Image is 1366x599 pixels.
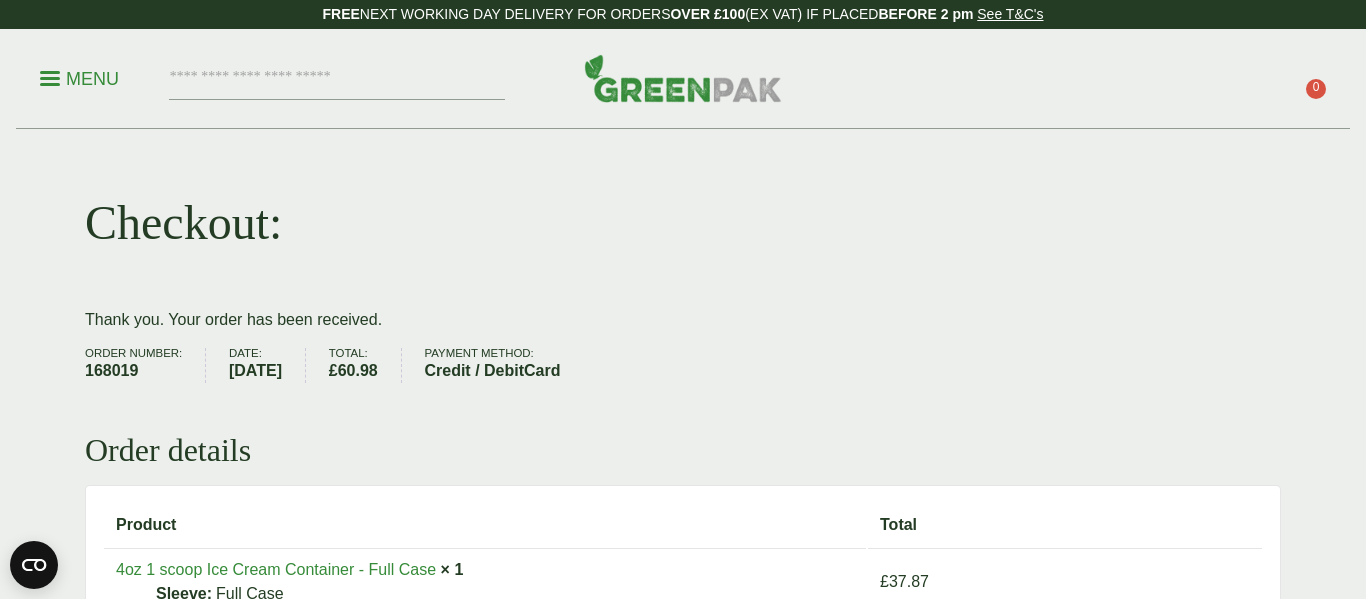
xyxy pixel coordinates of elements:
th: Product [104,504,866,546]
strong: [DATE] [229,359,282,383]
h1: Checkout: [85,194,282,252]
strong: BEFORE 2 pm [878,6,973,22]
li: Payment method: [424,348,583,383]
li: Order number: [85,348,206,383]
p: Thank you. Your order has been received. [85,308,1281,332]
strong: FREE [322,6,359,22]
bdi: 37.87 [880,573,929,590]
bdi: 60.98 [329,362,378,379]
li: Date: [229,348,306,383]
th: Total [868,504,1262,546]
strong: 168019 [85,359,182,383]
img: GreenPak Supplies [584,54,782,102]
button: Open CMP widget [10,541,58,589]
strong: Credit / DebitCard [424,359,560,383]
li: Total: [329,348,402,383]
a: See T&C's [977,6,1043,22]
span: £ [329,362,338,379]
span: £ [880,573,889,590]
a: 4oz 1 scoop Ice Cream Container - Full Case [116,561,436,578]
a: Menu [40,67,119,87]
p: Menu [40,67,119,91]
strong: × 1 [441,561,464,578]
span: 0 [1306,79,1326,99]
strong: OVER £100 [670,6,745,22]
h2: Order details [85,431,1281,469]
